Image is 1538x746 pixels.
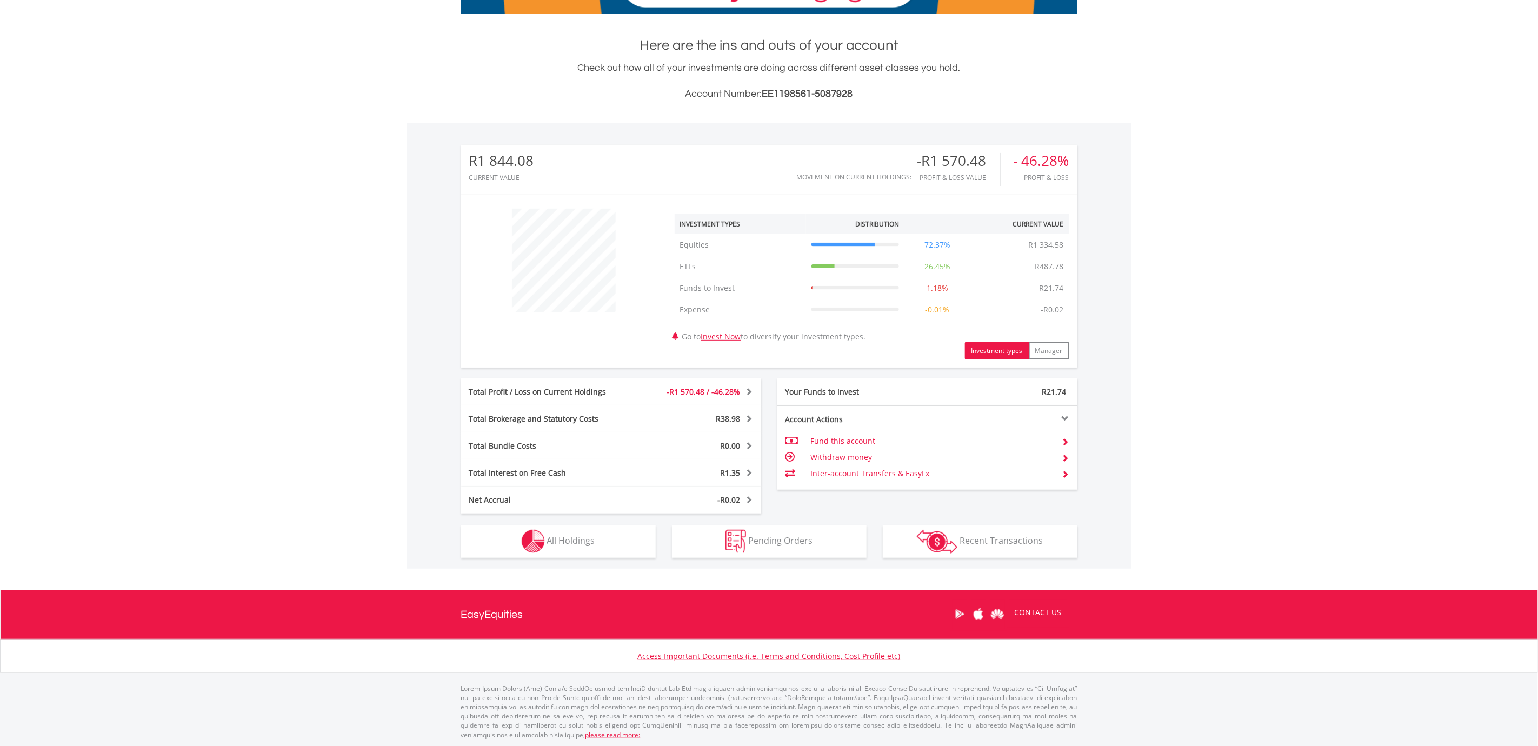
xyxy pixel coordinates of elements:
span: -R1 570.48 / -46.28% [667,387,741,397]
td: Equities [675,234,806,256]
div: Check out how all of your investments are doing across different asset classes you hold. [461,61,1077,102]
span: -R0.02 [718,495,741,505]
h1: Here are the ins and outs of your account [461,36,1077,55]
div: Your Funds to Invest [777,387,928,397]
a: Invest Now [701,331,741,342]
td: R1 334.58 [1023,234,1069,256]
td: ETFs [675,256,806,277]
td: -0.01% [904,299,970,321]
button: All Holdings [461,525,656,558]
td: -R0.02 [1036,299,1069,321]
a: CONTACT US [1007,597,1069,628]
button: Manager [1029,342,1069,359]
a: Huawei [988,597,1007,631]
button: Investment types [965,342,1029,359]
img: pending_instructions-wht.png [725,530,746,553]
div: Total Bundle Costs [461,441,636,451]
td: R21.74 [1034,277,1069,299]
img: transactions-zar-wht.png [917,530,957,554]
div: Net Accrual [461,495,636,505]
th: Current Value [970,214,1069,234]
td: R487.78 [1030,256,1069,277]
div: R1 844.08 [469,153,534,169]
span: Pending Orders [748,535,813,547]
td: Expense [675,299,806,321]
span: Recent Transactions [960,535,1043,547]
p: Lorem Ipsum Dolors (Ame) Con a/e SeddOeiusmod tem InciDiduntut Lab Etd mag aliquaen admin veniamq... [461,684,1077,740]
a: Access Important Documents (i.e. Terms and Conditions, Cost Profile etc) [638,651,901,661]
img: holdings-wht.png [522,530,545,553]
div: Profit & Loss [1014,174,1069,181]
td: Fund this account [810,433,1053,449]
td: 26.45% [904,256,970,277]
div: Profit & Loss Value [917,174,1000,181]
a: Google Play [950,597,969,631]
span: R21.74 [1042,387,1067,397]
td: Inter-account Transfers & EasyFx [810,465,1053,482]
span: All Holdings [547,535,595,547]
button: Pending Orders [672,525,867,558]
div: - 46.28% [1014,153,1069,169]
span: R0.00 [721,441,741,451]
div: Total Brokerage and Statutory Costs [461,414,636,424]
div: Total Interest on Free Cash [461,468,636,478]
div: Go to to diversify your investment types. [667,203,1077,359]
th: Investment Types [675,214,806,234]
span: R1.35 [721,468,741,478]
a: EasyEquities [461,590,523,639]
div: CURRENT VALUE [469,174,534,181]
div: Account Actions [777,414,928,425]
div: Total Profit / Loss on Current Holdings [461,387,636,397]
div: Movement on Current Holdings: [797,174,912,181]
div: Distribution [855,219,899,229]
h3: Account Number: [461,86,1077,102]
button: Recent Transactions [883,525,1077,558]
a: please read more: [585,730,641,740]
span: EE1198561-5087928 [762,89,853,99]
td: Funds to Invest [675,277,806,299]
a: Apple [969,597,988,631]
span: R38.98 [716,414,741,424]
div: -R1 570.48 [917,153,1000,169]
td: 72.37% [904,234,970,256]
td: 1.18% [904,277,970,299]
td: Withdraw money [810,449,1053,465]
